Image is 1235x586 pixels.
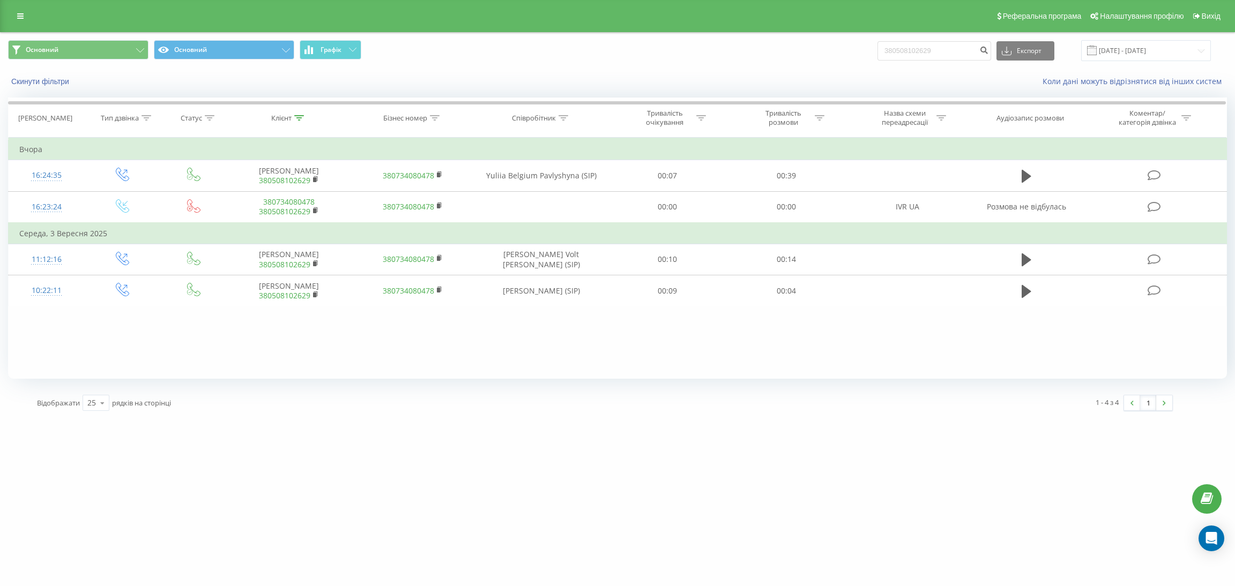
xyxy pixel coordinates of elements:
[9,223,1227,244] td: Середа, 3 Вересня 2025
[18,114,72,123] div: [PERSON_NAME]
[87,397,96,408] div: 25
[259,290,310,300] a: 380508102629
[227,244,351,275] td: [PERSON_NAME]
[996,41,1054,61] button: Експорт
[383,254,434,264] a: 380734080478
[259,206,310,216] a: 380508102629
[271,114,292,123] div: Клієнт
[300,40,361,59] button: Графік
[154,40,294,59] button: Основний
[996,114,1064,123] div: Аудіозапис розмови
[263,197,315,207] a: 380734080478
[727,244,846,275] td: 00:14
[1140,395,1156,410] a: 1
[1096,397,1119,408] div: 1 - 4 з 4
[608,160,727,191] td: 00:07
[383,114,427,123] div: Бізнес номер
[227,275,351,306] td: [PERSON_NAME]
[608,191,727,223] td: 00:00
[1100,12,1184,20] span: Налаштування профілю
[8,40,148,59] button: Основний
[608,244,727,275] td: 00:10
[1003,12,1082,20] span: Реферальна програма
[19,249,74,270] div: 11:12:16
[727,191,846,223] td: 00:00
[608,275,727,306] td: 00:09
[877,41,991,61] input: Пошук за номером
[181,114,202,123] div: Статус
[727,160,846,191] td: 00:39
[636,109,694,127] div: Тривалість очікування
[987,201,1066,212] span: Розмова не відбулась
[474,160,608,191] td: Yuliia Belgium Pavlyshyna (SIP)
[474,275,608,306] td: [PERSON_NAME] (SIP)
[1199,525,1224,551] div: Open Intercom Messenger
[112,398,171,408] span: рядків на сторінці
[321,46,341,54] span: Графік
[846,191,970,223] td: IVR UA
[37,398,80,408] span: Відображати
[727,275,846,306] td: 00:04
[474,244,608,275] td: [PERSON_NAME] Volt [PERSON_NAME] (SIP)
[1043,76,1227,86] a: Коли дані можуть відрізнятися вiд інших систем
[259,175,310,185] a: 380508102629
[259,259,310,269] a: 380508102629
[383,201,434,212] a: 380734080478
[383,170,434,181] a: 380734080478
[26,46,58,54] span: Основний
[512,114,556,123] div: Співробітник
[8,77,75,86] button: Скинути фільтри
[101,114,139,123] div: Тип дзвінка
[876,109,934,127] div: Назва схеми переадресації
[19,165,74,186] div: 16:24:35
[1116,109,1179,127] div: Коментар/категорія дзвінка
[1202,12,1221,20] span: Вихід
[383,286,434,296] a: 380734080478
[19,280,74,301] div: 10:22:11
[755,109,812,127] div: Тривалість розмови
[19,197,74,217] div: 16:23:24
[9,139,1227,160] td: Вчора
[227,160,351,191] td: [PERSON_NAME]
